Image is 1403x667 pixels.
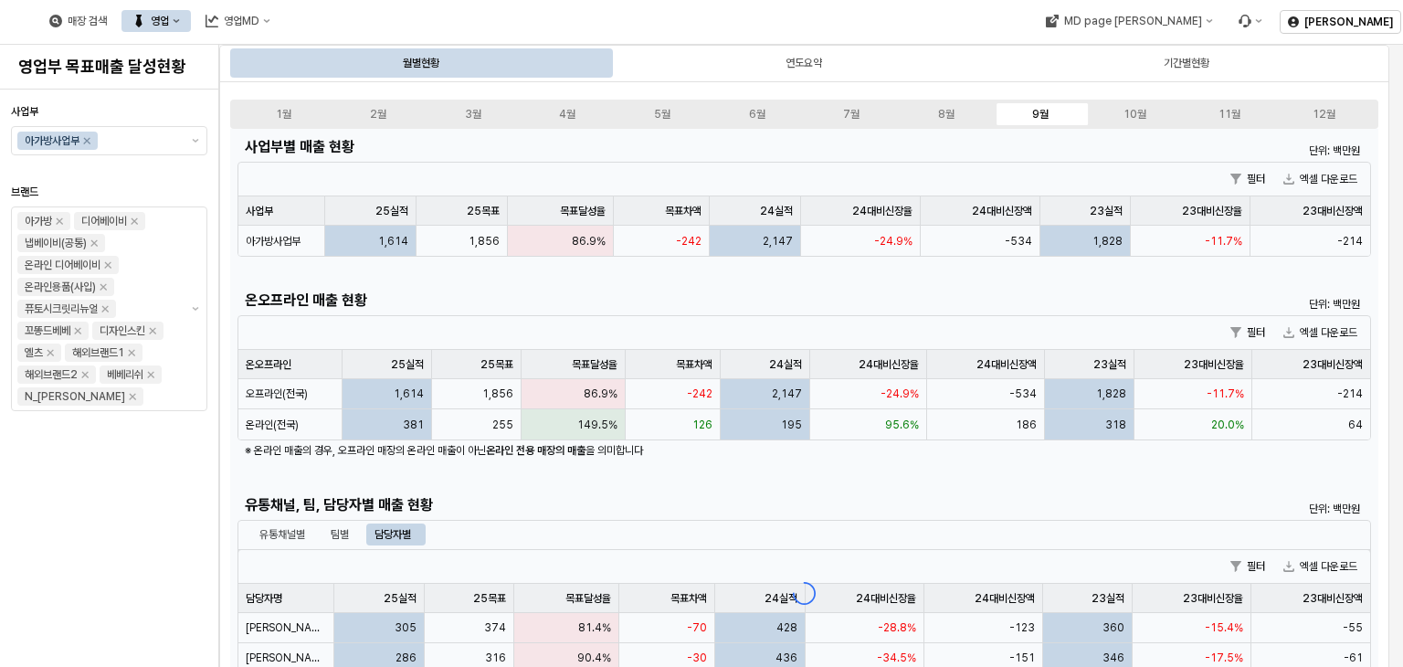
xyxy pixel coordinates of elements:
[81,212,127,230] div: 디어베이비
[129,393,136,400] div: Remove N_이야이야오
[1034,10,1223,32] button: MD page [PERSON_NAME]
[25,387,125,406] div: N_[PERSON_NAME]
[521,106,616,122] label: 4월
[121,10,191,32] button: 영업
[18,58,200,76] h4: 영업부 목표매출 달성현황
[332,106,427,122] label: 2월
[81,371,89,378] div: Remove 해외브랜드2
[100,283,107,291] div: Remove 온라인용품(사입)
[1280,10,1401,34] button: [PERSON_NAME]
[195,10,281,32] button: 영업MD
[232,48,611,78] div: 월별현황
[1277,106,1372,122] label: 12월
[1123,108,1146,121] div: 10월
[786,52,822,74] div: 연도요약
[25,278,96,296] div: 온라인용품(사입)
[147,371,154,378] div: Remove 베베리쉬
[654,108,670,121] div: 5월
[56,217,63,225] div: Remove 아가방
[25,300,98,318] div: 퓨토시크릿리뉴얼
[1164,52,1209,74] div: 기간별현황
[710,106,805,122] label: 6월
[11,105,38,118] span: 사업부
[90,239,98,247] div: Remove 냅베이비(공통)
[1032,108,1049,121] div: 9월
[101,305,109,312] div: Remove 퓨토시크릿리뉴얼
[25,322,70,340] div: 꼬똥드베베
[25,132,79,150] div: 아가방사업부
[74,327,81,334] div: Remove 꼬똥드베베
[994,106,1089,122] label: 9월
[1313,108,1335,121] div: 12월
[131,217,138,225] div: Remove 디어베이비
[1088,106,1183,122] label: 10월
[104,261,111,269] div: Remove 온라인 디어베이비
[1034,10,1223,32] div: MD page 이동
[25,212,52,230] div: 아가방
[997,48,1377,78] div: 기간별현황
[843,108,860,121] div: 7월
[1218,108,1240,121] div: 11월
[185,127,206,154] button: 제안 사항 표시
[1227,10,1272,32] div: Menu item 6
[72,344,124,362] div: 해외브랜드1
[1183,106,1278,122] label: 11월
[25,344,43,362] div: 엘츠
[237,106,332,122] label: 1월
[224,15,259,27] div: 영업MD
[128,349,135,356] div: Remove 해외브랜드1
[465,108,481,121] div: 3월
[25,256,100,274] div: 온라인 디어베이비
[151,15,169,27] div: 영업
[83,137,90,144] div: Remove 아가방사업부
[403,52,439,74] div: 월별현황
[370,108,386,121] div: 2월
[804,106,899,122] label: 7월
[426,106,521,122] label: 3월
[68,15,107,27] div: 매장 검색
[100,322,145,340] div: 디자인스킨
[38,10,118,32] button: 매장 검색
[107,365,143,384] div: 베베리쉬
[149,327,156,334] div: Remove 디자인스킨
[899,106,994,122] label: 8월
[1304,15,1393,29] p: [PERSON_NAME]
[11,185,38,198] span: 브랜드
[938,108,955,121] div: 8월
[1063,15,1201,27] div: MD page [PERSON_NAME]
[47,349,54,356] div: Remove 엘츠
[615,106,710,122] label: 5월
[219,45,1403,667] main: App Frame
[25,234,87,252] div: 냅베이비(공통)
[749,108,765,121] div: 6월
[185,207,206,410] button: 제안 사항 표시
[276,108,291,121] div: 1월
[559,108,575,121] div: 4월
[25,365,78,384] div: 해외브랜드2
[615,48,994,78] div: 연도요약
